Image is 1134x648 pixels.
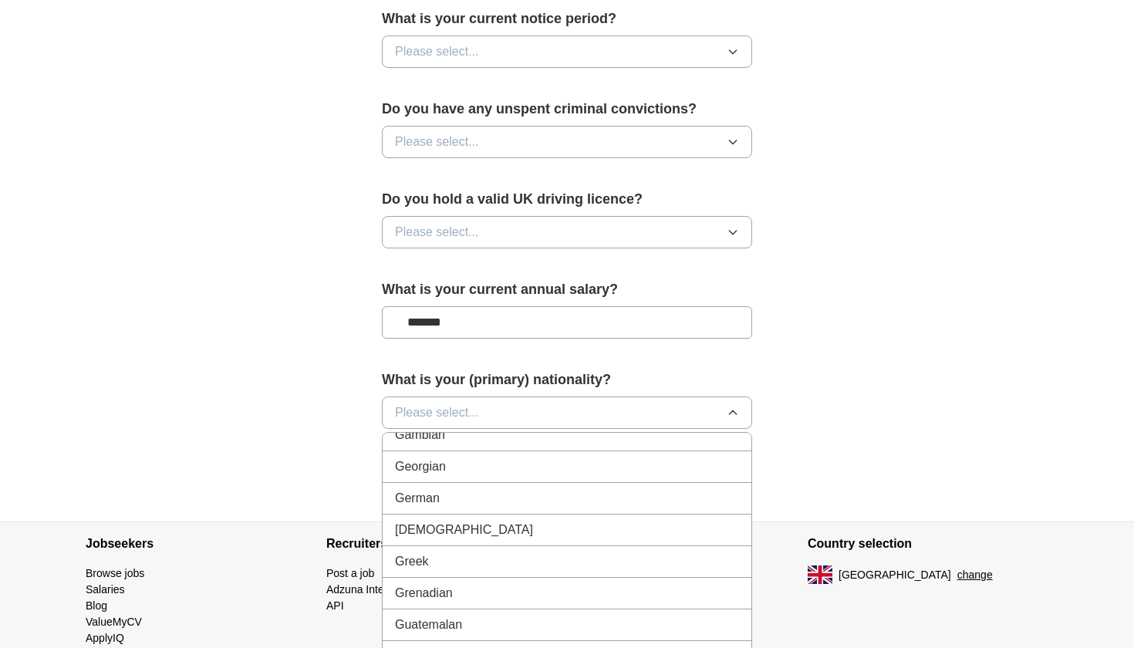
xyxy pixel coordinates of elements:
a: Adzuna Intelligence [326,583,420,596]
button: Please select... [382,216,752,248]
span: Please select... [395,223,479,241]
span: Please select... [395,403,479,422]
a: Blog [86,599,107,612]
a: Browse jobs [86,567,144,579]
span: Gambian [395,426,445,444]
label: What is your current notice period? [382,8,752,29]
span: Georgian [395,457,446,476]
img: UK flag [808,565,832,584]
button: Please select... [382,35,752,68]
a: API [326,599,344,612]
label: What is your current annual salary? [382,279,752,300]
label: What is your (primary) nationality? [382,370,752,390]
button: Please select... [382,397,752,429]
span: Please select... [395,133,479,151]
span: [DEMOGRAPHIC_DATA] [395,521,533,539]
a: Salaries [86,583,125,596]
a: Post a job [326,567,374,579]
span: Grenadian [395,584,453,602]
a: ValueMyCV [86,616,142,628]
span: German [395,489,440,508]
button: Please select... [382,126,752,158]
button: change [957,567,993,583]
label: Do you have any unspent criminal convictions? [382,99,752,120]
h4: Country selection [808,522,1048,565]
a: ApplyIQ [86,632,124,644]
span: Greek [395,552,429,571]
span: [GEOGRAPHIC_DATA] [839,567,951,583]
span: Guatemalan [395,616,462,634]
span: Please select... [395,42,479,61]
label: Do you hold a valid UK driving licence? [382,189,752,210]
